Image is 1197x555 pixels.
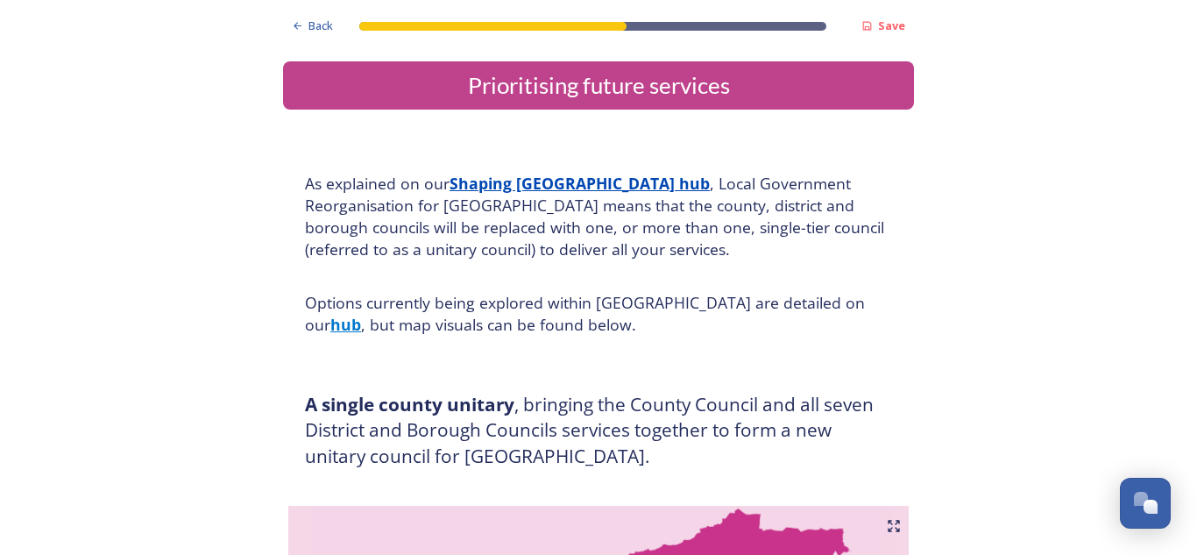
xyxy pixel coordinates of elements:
[878,18,905,33] strong: Save
[305,173,892,260] h4: As explained on our , Local Government Reorganisation for [GEOGRAPHIC_DATA] means that the county...
[290,68,907,103] div: Prioritising future services
[330,314,361,335] a: hub
[305,392,514,416] strong: A single county unitary
[305,292,892,336] h4: Options currently being explored within [GEOGRAPHIC_DATA] are detailed on our , but map visuals c...
[1120,478,1171,529] button: Open Chat
[305,392,892,470] h3: , bringing the County Council and all seven District and Borough Councils services together to fo...
[450,173,710,194] a: Shaping [GEOGRAPHIC_DATA] hub
[308,18,333,34] span: Back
